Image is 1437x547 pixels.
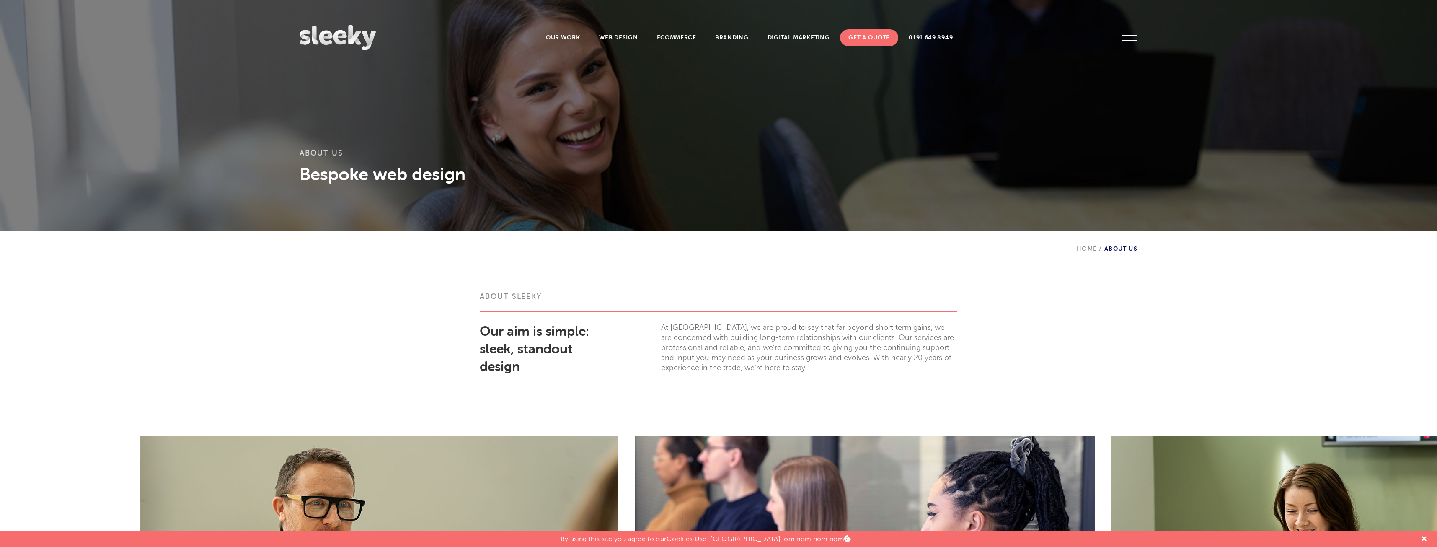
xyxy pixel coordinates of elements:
a: Home [1077,245,1097,252]
span: / [1097,245,1104,252]
h2: Our aim is simple: sleek, standout design [480,322,613,375]
p: At [GEOGRAPHIC_DATA], we are proud to say that far beyond short term gains, we are concerned with... [661,322,957,373]
a: Cookies Use [667,535,707,543]
h3: Bespoke web design [300,163,1137,184]
a: Get A Quote [840,29,898,46]
a: Ecommerce [649,29,705,46]
h1: About Us [300,149,1137,163]
img: Sleeky Web Design Newcastle [300,25,376,50]
h3: About Sleeky [480,291,957,312]
a: Branding [707,29,757,46]
a: Digital Marketing [759,29,838,46]
p: By using this site you agree to our . [GEOGRAPHIC_DATA], om nom nom nom [561,531,851,543]
a: Our Work [538,29,589,46]
div: About Us [1077,231,1137,252]
a: 0191 649 8949 [900,29,961,46]
a: Web Design [591,29,646,46]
